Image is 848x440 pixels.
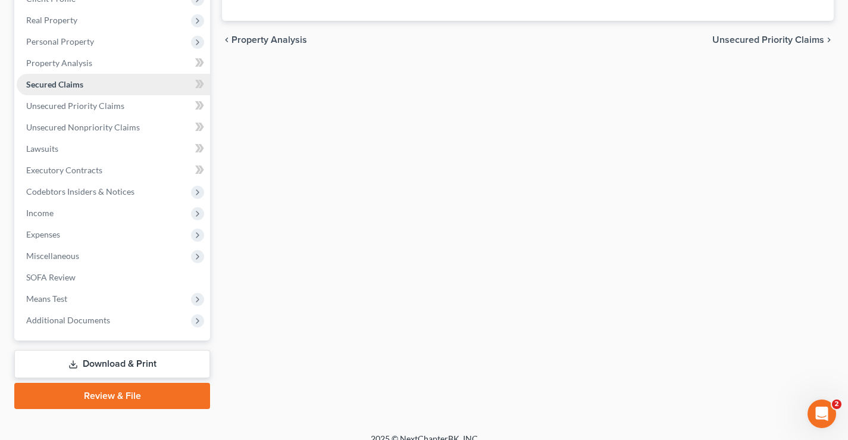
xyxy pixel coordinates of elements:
[26,272,76,282] span: SOFA Review
[26,208,54,218] span: Income
[231,35,307,45] span: Property Analysis
[14,350,210,378] a: Download & Print
[26,58,92,68] span: Property Analysis
[222,35,231,45] i: chevron_left
[26,101,124,111] span: Unsecured Priority Claims
[26,294,67,304] span: Means Test
[17,160,210,181] a: Executory Contracts
[17,117,210,138] a: Unsecured Nonpriority Claims
[832,400,841,409] span: 2
[26,186,134,196] span: Codebtors Insiders & Notices
[26,315,110,325] span: Additional Documents
[17,138,210,160] a: Lawsuits
[26,79,83,89] span: Secured Claims
[17,74,210,95] a: Secured Claims
[824,35,834,45] i: chevron_right
[17,267,210,288] a: SOFA Review
[808,400,836,428] iframe: Intercom live chat
[14,383,210,409] a: Review & File
[26,165,102,175] span: Executory Contracts
[26,229,60,239] span: Expenses
[26,143,58,154] span: Lawsuits
[712,35,824,45] span: Unsecured Priority Claims
[17,95,210,117] a: Unsecured Priority Claims
[222,35,307,45] button: chevron_left Property Analysis
[712,35,834,45] button: Unsecured Priority Claims chevron_right
[17,52,210,74] a: Property Analysis
[26,36,94,46] span: Personal Property
[26,122,140,132] span: Unsecured Nonpriority Claims
[26,251,79,261] span: Miscellaneous
[26,15,77,25] span: Real Property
